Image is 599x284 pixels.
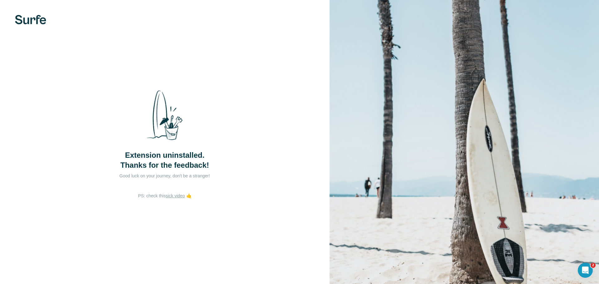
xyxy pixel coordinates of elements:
[578,263,593,278] iframe: Intercom live chat
[591,263,596,268] span: 2
[15,15,46,24] img: Surfe's logo
[166,193,185,198] a: sick video
[141,85,188,146] img: Surfe Stock Photo - Selling good vibes
[102,173,227,179] p: Good luck on your journey, don't be a stranger!
[138,193,191,199] p: PS: check this 🤙
[120,150,209,170] span: Extension uninstalled. Thanks for the feedback!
